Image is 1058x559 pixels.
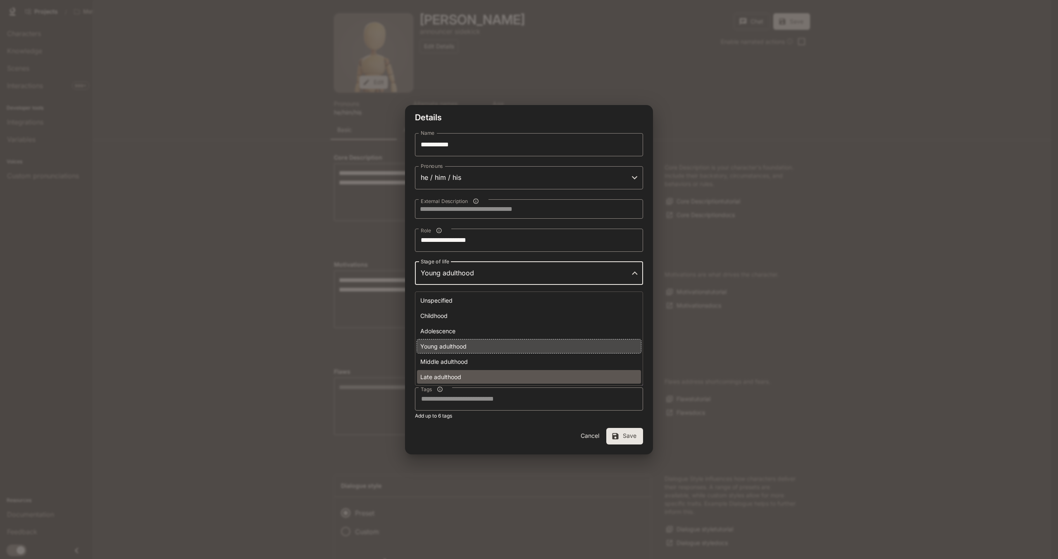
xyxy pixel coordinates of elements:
[417,294,641,307] li: Unspecified
[417,339,641,353] li: Young adulthood
[417,309,641,322] li: Childhood
[417,370,641,384] li: Late adulthood
[417,355,641,368] li: Middle adulthood
[417,324,641,338] li: Adolescence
